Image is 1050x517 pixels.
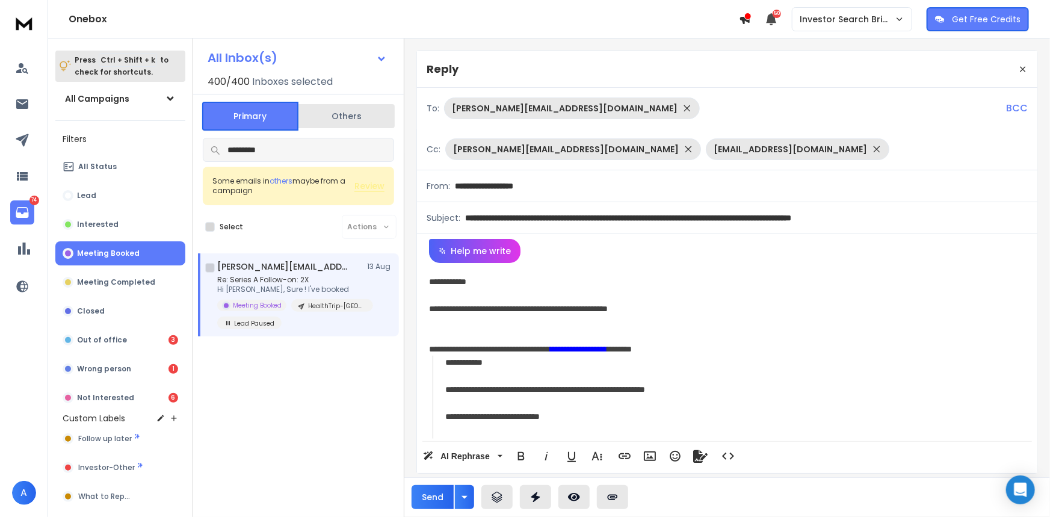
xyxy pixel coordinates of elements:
[252,75,333,89] h3: Inboxes selected
[77,393,134,403] p: Not Interested
[55,131,185,147] h3: Filters
[714,143,867,155] p: [EMAIL_ADDRESS][DOMAIN_NAME]
[234,319,274,328] p: Lead Paused
[55,184,185,208] button: Lead
[78,162,117,172] p: All Status
[427,61,459,78] p: Reply
[29,196,39,205] p: 74
[55,386,185,410] button: Not Interested6
[421,444,505,468] button: AI Rephrase
[12,481,36,505] button: A
[298,103,395,129] button: Others
[1006,101,1028,116] p: BCC
[585,444,608,468] button: More Text
[927,7,1029,31] button: Get Free Credits
[1006,475,1035,504] div: Open Intercom Messenger
[168,364,178,374] div: 1
[427,143,440,155] p: Cc:
[77,335,127,345] p: Out of office
[55,357,185,381] button: Wrong person1
[78,492,130,501] span: What to Reply
[217,285,362,294] p: Hi [PERSON_NAME], Sure ! I've booked
[78,463,135,472] span: Investor-Other
[510,444,533,468] button: Bold (Ctrl+B)
[77,277,155,287] p: Meeting Completed
[233,301,282,310] p: Meeting Booked
[270,176,292,186] span: others
[55,212,185,237] button: Interested
[773,10,781,18] span: 50
[438,451,492,462] span: AI Rephrase
[69,12,739,26] h1: Onebox
[308,302,366,311] p: HealthTrip-[GEOGRAPHIC_DATA]
[354,180,384,192] button: Review
[168,335,178,345] div: 3
[202,102,298,131] button: Primary
[77,364,131,374] p: Wrong person
[427,212,460,224] p: Subject:
[535,444,558,468] button: Italic (Ctrl+I)
[198,46,397,70] button: All Inbox(s)
[55,155,185,179] button: All Status
[55,427,185,451] button: Follow up later
[689,444,712,468] button: Signature
[75,54,168,78] p: Press to check for shortcuts.
[217,261,350,273] h1: [PERSON_NAME][EMAIL_ADDRESS][DOMAIN_NAME]
[217,275,362,285] p: Re: Series A Follow-on: 2X
[55,299,185,323] button: Closed
[77,306,105,316] p: Closed
[10,200,34,224] a: 74
[412,485,454,509] button: Send
[952,13,1021,25] p: Get Free Credits
[220,222,243,232] label: Select
[429,239,520,263] button: Help me write
[800,13,895,25] p: Investor Search Brillwood
[168,393,178,403] div: 6
[638,444,661,468] button: Insert Image (Ctrl+P)
[560,444,583,468] button: Underline (Ctrl+U)
[55,456,185,480] button: Investor-Other
[367,262,394,271] p: 13 Aug
[208,52,277,64] h1: All Inbox(s)
[208,75,250,89] span: 400 / 400
[78,434,132,444] span: Follow up later
[55,328,185,352] button: Out of office3
[65,93,129,105] h1: All Campaigns
[77,191,96,200] p: Lead
[55,241,185,265] button: Meeting Booked
[613,444,636,468] button: Insert Link (Ctrl+K)
[55,270,185,294] button: Meeting Completed
[664,444,687,468] button: Emoticons
[427,180,450,192] p: From:
[452,102,678,114] p: [PERSON_NAME][EMAIL_ADDRESS][DOMAIN_NAME]
[77,220,119,229] p: Interested
[77,249,140,258] p: Meeting Booked
[63,412,125,424] h3: Custom Labels
[99,53,157,67] span: Ctrl + Shift + k
[453,143,679,155] p: [PERSON_NAME][EMAIL_ADDRESS][DOMAIN_NAME]
[427,102,439,114] p: To:
[717,444,740,468] button: Code View
[12,12,36,34] img: logo
[55,484,185,509] button: What to Reply
[55,87,185,111] button: All Campaigns
[212,176,354,196] div: Some emails in maybe from a campaign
